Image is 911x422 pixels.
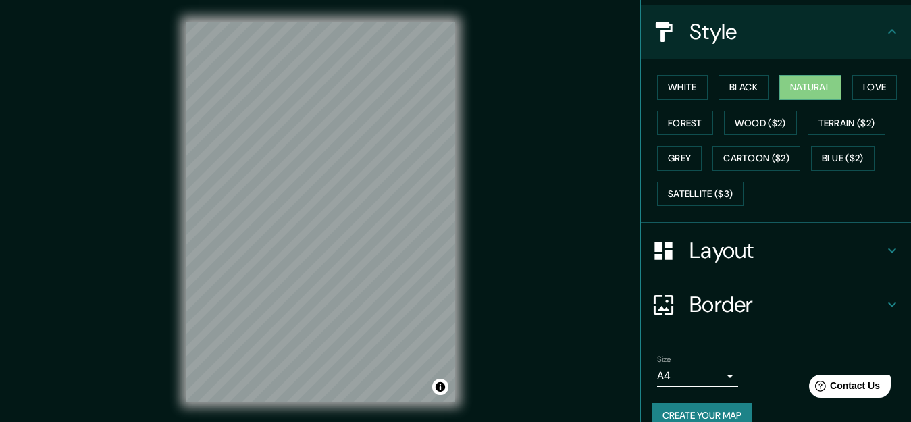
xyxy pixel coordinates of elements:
[641,278,911,332] div: Border
[657,146,702,171] button: Grey
[724,111,797,136] button: Wood ($2)
[432,379,448,395] button: Toggle attribution
[657,354,671,365] label: Size
[641,5,911,59] div: Style
[811,146,875,171] button: Blue ($2)
[657,365,738,387] div: A4
[852,75,897,100] button: Love
[779,75,841,100] button: Natural
[641,223,911,278] div: Layout
[712,146,800,171] button: Cartoon ($2)
[719,75,769,100] button: Black
[657,111,713,136] button: Forest
[657,182,744,207] button: Satellite ($3)
[689,18,884,45] h4: Style
[791,369,896,407] iframe: Help widget launcher
[808,111,886,136] button: Terrain ($2)
[689,291,884,318] h4: Border
[186,22,455,402] canvas: Map
[689,237,884,264] h4: Layout
[657,75,708,100] button: White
